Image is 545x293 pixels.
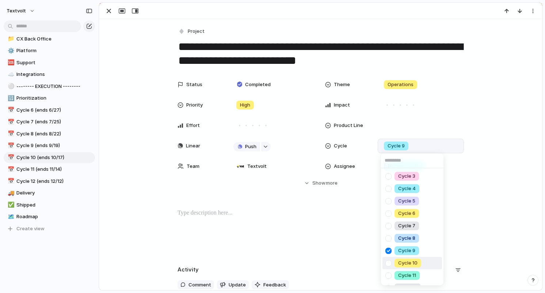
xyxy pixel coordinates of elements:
[398,185,416,192] span: Cycle 4
[398,272,416,279] span: Cycle 11
[398,222,415,230] span: Cycle 7
[398,284,417,292] span: Cycle 12
[398,197,415,205] span: Cycle 5
[398,210,415,217] span: Cycle 6
[398,259,418,267] span: Cycle 10
[398,235,415,242] span: Cycle 8
[398,173,415,180] span: Cycle 3
[398,247,415,254] span: Cycle 9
